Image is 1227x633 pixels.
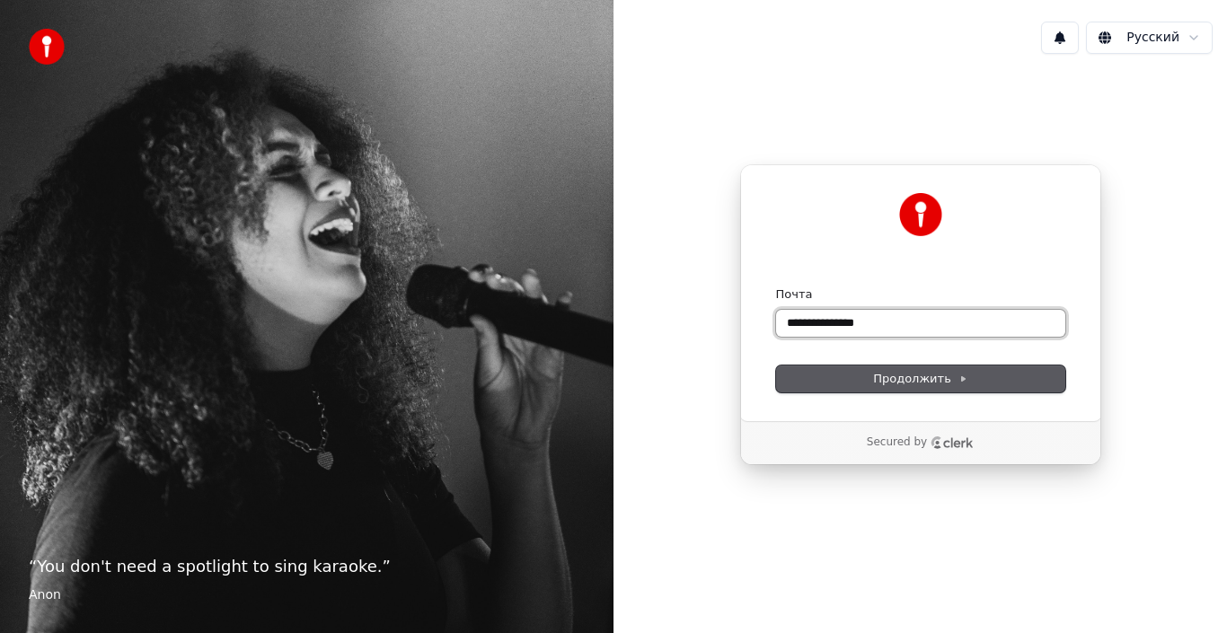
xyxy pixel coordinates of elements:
[776,365,1065,392] button: Продолжить
[867,435,927,450] p: Secured by
[899,193,942,236] img: Youka
[931,436,974,449] a: Clerk logo
[29,586,585,604] footer: Anon
[29,29,65,65] img: youka
[776,286,813,303] label: Почта
[29,554,585,579] p: “ You don't need a spotlight to sing karaoke. ”
[873,371,967,387] span: Продолжить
